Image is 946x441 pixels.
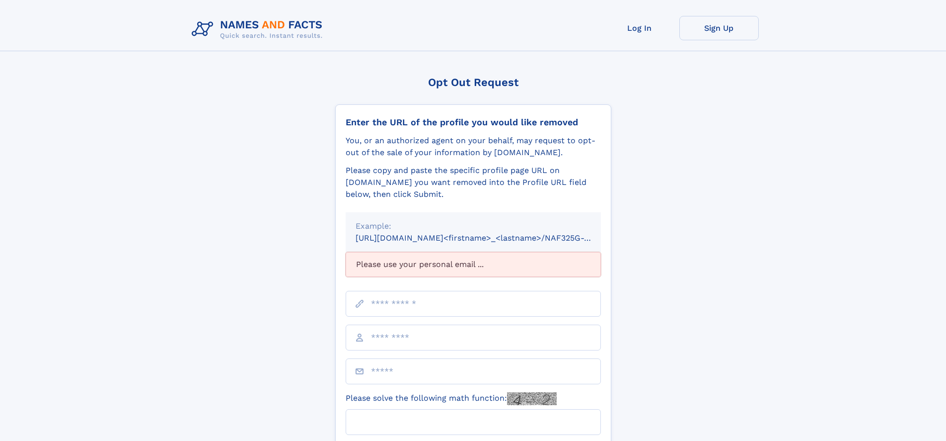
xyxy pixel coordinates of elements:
div: Enter the URL of the profile you would like removed [346,117,601,128]
a: Log In [600,16,679,40]
img: Logo Names and Facts [188,16,331,43]
div: Example: [356,220,591,232]
div: You, or an authorized agent on your behalf, may request to opt-out of the sale of your informatio... [346,135,601,159]
div: Opt Out Request [335,76,611,88]
div: Please copy and paste the specific profile page URL on [DOMAIN_NAME] you want removed into the Pr... [346,165,601,200]
label: Please solve the following math function: [346,392,557,405]
div: Please use your personal email ... [346,252,601,277]
small: [URL][DOMAIN_NAME]<firstname>_<lastname>/NAF325G-xxxxxxxx [356,233,620,243]
a: Sign Up [679,16,759,40]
